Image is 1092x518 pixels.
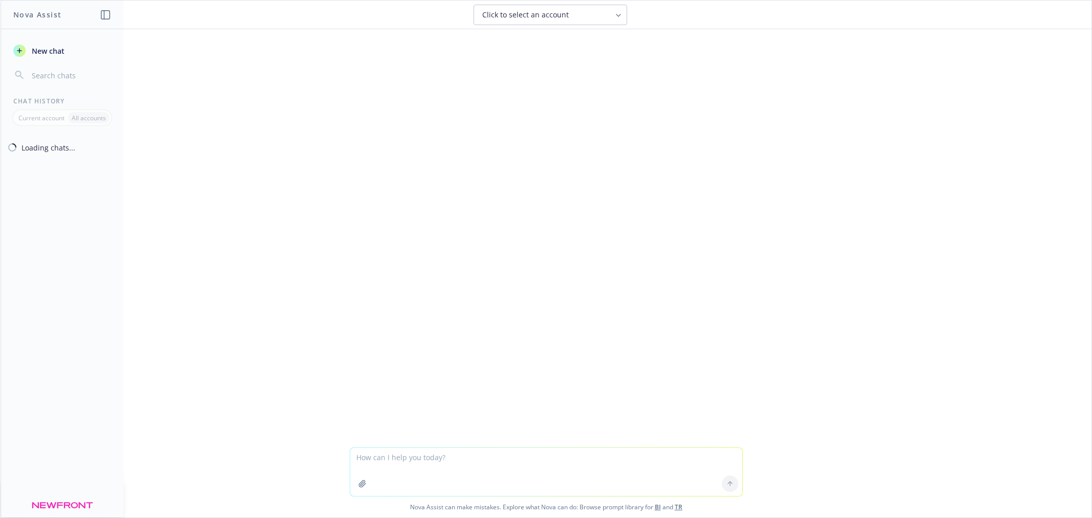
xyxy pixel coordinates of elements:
[9,41,115,60] button: New chat
[18,114,65,122] p: Current account
[72,114,106,122] p: All accounts
[30,68,111,82] input: Search chats
[474,5,627,25] button: Click to select an account
[675,503,682,511] a: TR
[1,138,123,157] button: Loading chats...
[5,497,1087,517] span: Nova Assist can make mistakes. Explore what Nova can do: Browse prompt library for and
[13,9,61,20] h1: Nova Assist
[655,503,661,511] a: BI
[1,97,123,105] div: Chat History
[30,46,65,56] span: New chat
[482,10,569,20] span: Click to select an account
